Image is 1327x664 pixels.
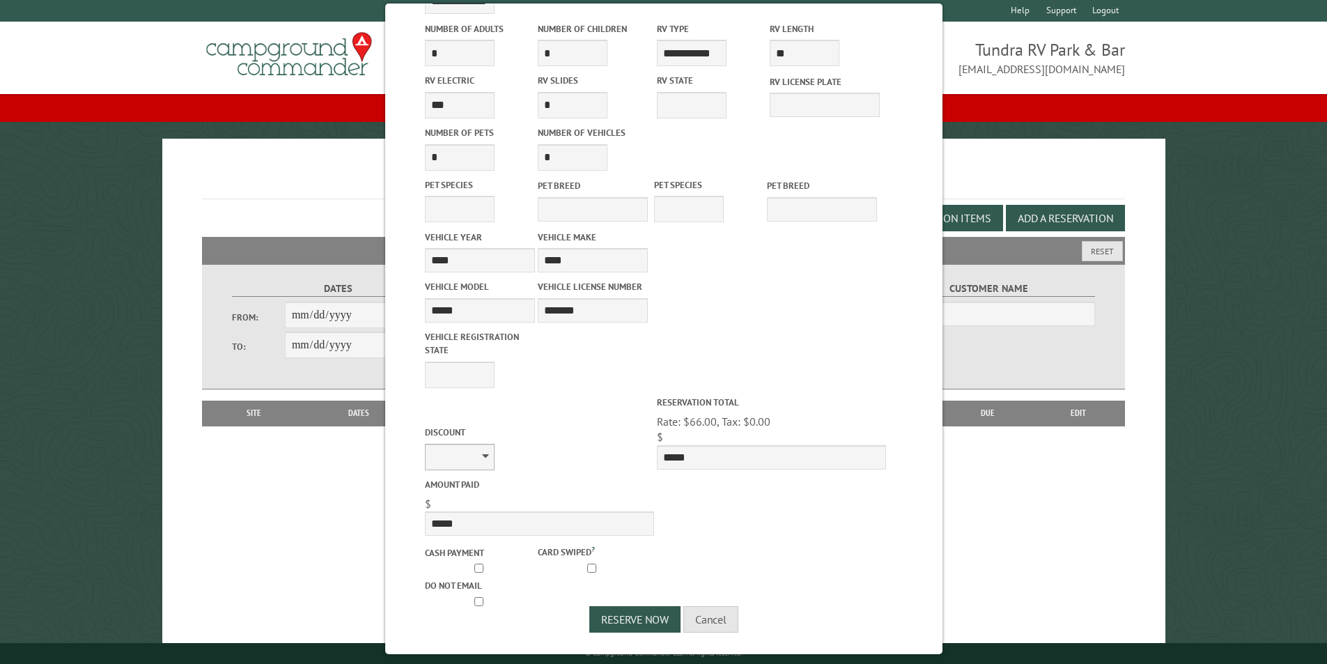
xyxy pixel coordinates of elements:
label: Number of Adults [425,22,535,36]
label: Dates [232,281,444,297]
label: From: [232,311,285,324]
button: Reset [1082,241,1123,261]
button: Edit Add-on Items [883,205,1003,231]
label: Vehicle Year [425,231,535,244]
label: Number of Pets [425,126,535,139]
span: $ [657,430,663,444]
button: Add a Reservation [1006,205,1125,231]
label: RV Type [657,22,767,36]
label: Vehicle License Number [538,280,648,293]
th: Edit [1032,401,1126,426]
label: Number of Children [538,22,648,36]
img: Campground Commander [202,27,376,82]
button: Reserve Now [589,606,681,633]
span: Rate: $66.00, Tax: $0.00 [657,415,770,428]
label: Cash payment [425,546,535,559]
label: Card swiped [538,543,648,559]
label: RV Slides [538,74,648,87]
th: Dates [300,401,419,426]
h1: Reservations [202,161,1126,199]
a: ? [591,544,595,554]
label: Pet species [425,178,535,192]
label: RV Electric [425,74,535,87]
h2: Filters [202,237,1126,263]
label: RV License Plate [770,75,880,88]
label: Customer Name [883,281,1095,297]
th: Site [209,401,300,426]
label: Pet breed [767,179,877,192]
label: Vehicle Make [538,231,648,244]
span: $ [425,497,431,511]
label: Vehicle Registration state [425,330,535,357]
label: RV Length [770,22,880,36]
th: Due [944,401,1032,426]
label: Pet breed [538,179,648,192]
label: Number of Vehicles [538,126,648,139]
label: RV State [657,74,767,87]
button: Cancel [683,606,738,633]
label: Vehicle Model [425,280,535,293]
small: © Campground Commander LLC. All rights reserved. [585,649,743,658]
label: Discount [425,426,654,439]
label: Amount paid [425,478,654,491]
label: Pet species [654,178,764,192]
label: To: [232,340,285,353]
label: Reservation Total [657,396,886,409]
label: Do not email [425,579,535,592]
